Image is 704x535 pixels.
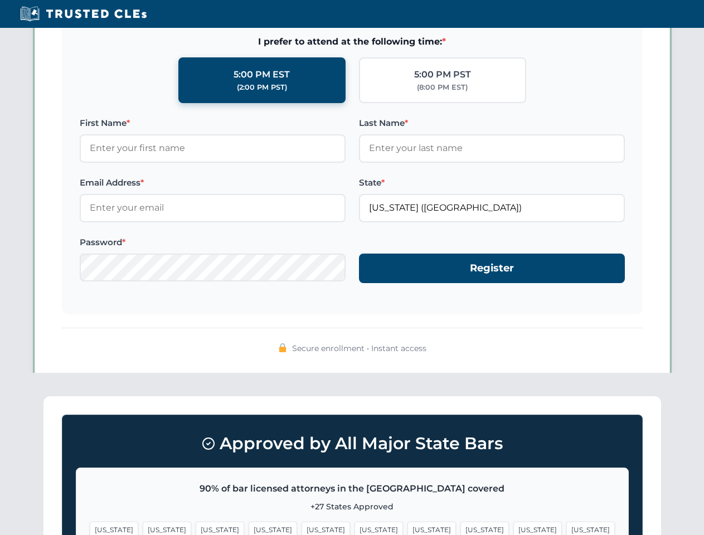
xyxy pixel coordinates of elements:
[359,134,625,162] input: Enter your last name
[359,194,625,222] input: Florida (FL)
[80,116,346,130] label: First Name
[359,176,625,189] label: State
[237,82,287,93] div: (2:00 PM PST)
[80,176,346,189] label: Email Address
[278,343,287,352] img: 🔒
[417,82,468,93] div: (8:00 PM EST)
[17,6,150,22] img: Trusted CLEs
[292,342,426,354] span: Secure enrollment • Instant access
[414,67,471,82] div: 5:00 PM PST
[80,134,346,162] input: Enter your first name
[76,429,629,459] h3: Approved by All Major State Bars
[80,236,346,249] label: Password
[80,35,625,49] span: I prefer to attend at the following time:
[359,116,625,130] label: Last Name
[359,254,625,283] button: Register
[90,500,615,513] p: +27 States Approved
[234,67,290,82] div: 5:00 PM EST
[80,194,346,222] input: Enter your email
[90,481,615,496] p: 90% of bar licensed attorneys in the [GEOGRAPHIC_DATA] covered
